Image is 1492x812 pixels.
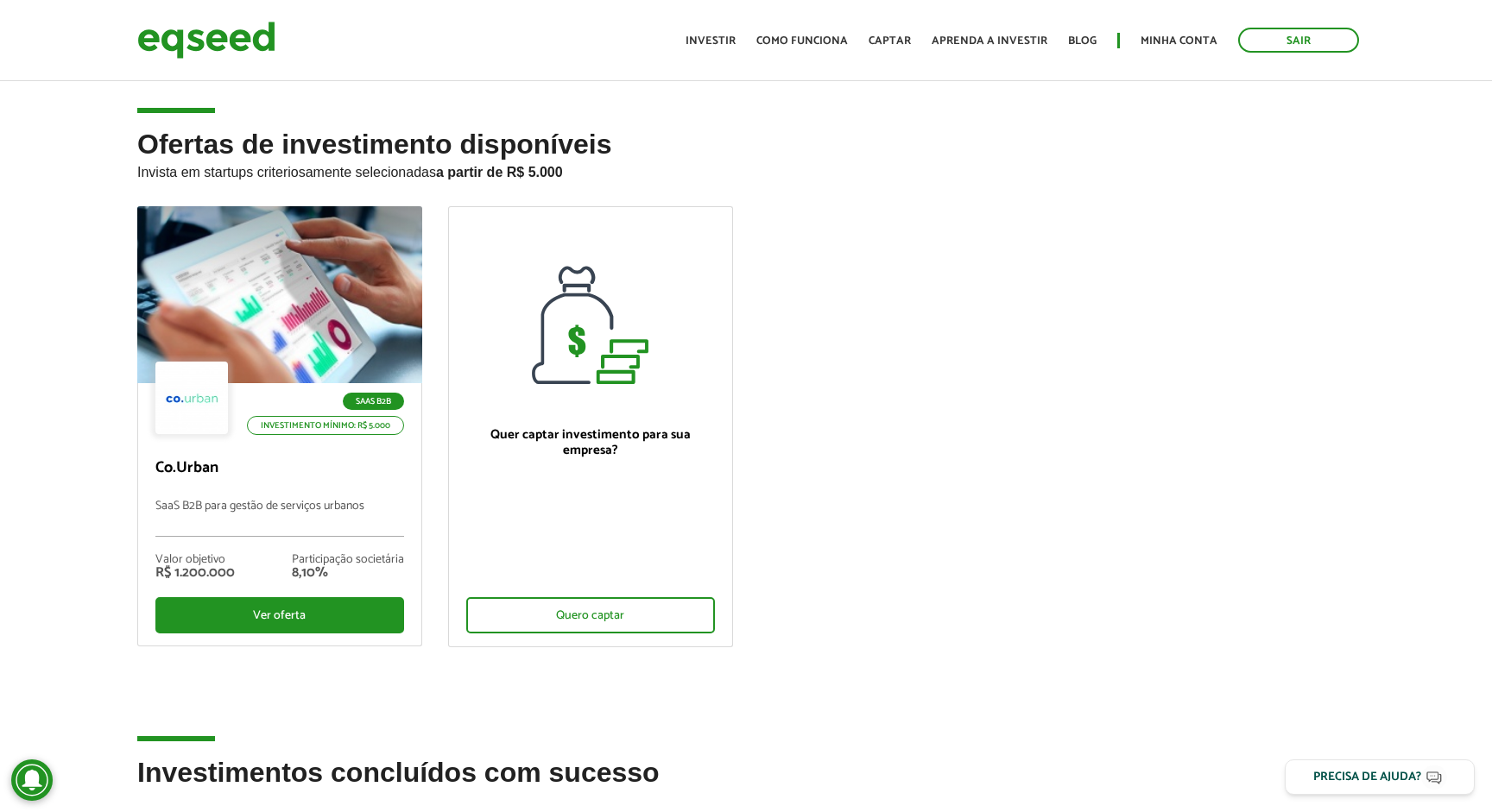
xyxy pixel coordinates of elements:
[247,416,404,435] p: Investimento mínimo: R$ 5.000
[448,206,733,647] a: Quer captar investimento para sua empresa? Quero captar
[292,566,404,580] div: 8,10%
[155,459,404,478] p: Co.Urban
[137,160,1355,180] p: Invista em startups criteriosamente selecionadas
[137,206,422,646] a: SaaS B2B Investimento mínimo: R$ 5.000 Co.Urban SaaS B2B para gestão de serviços urbanos Valor ob...
[686,35,736,47] a: Investir
[1141,35,1217,47] a: Minha conta
[869,35,911,47] a: Captar
[343,393,404,410] p: SaaS B2B
[155,566,235,580] div: R$ 1.200.000
[1238,28,1359,53] a: Sair
[466,427,715,458] p: Quer captar investimento para sua empresa?
[292,554,404,566] div: Participação societária
[756,35,848,47] a: Como funciona
[155,500,404,537] p: SaaS B2B para gestão de serviços urbanos
[155,597,404,633] div: Ver oferta
[155,554,235,566] div: Valor objetivo
[1068,35,1097,47] a: Blog
[932,35,1047,47] a: Aprenda a investir
[137,17,275,63] img: EqSeed
[466,597,715,633] div: Quero captar
[137,129,1355,206] h2: Ofertas de investimento disponíveis
[436,165,563,179] strong: a partir de R$ 5.000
